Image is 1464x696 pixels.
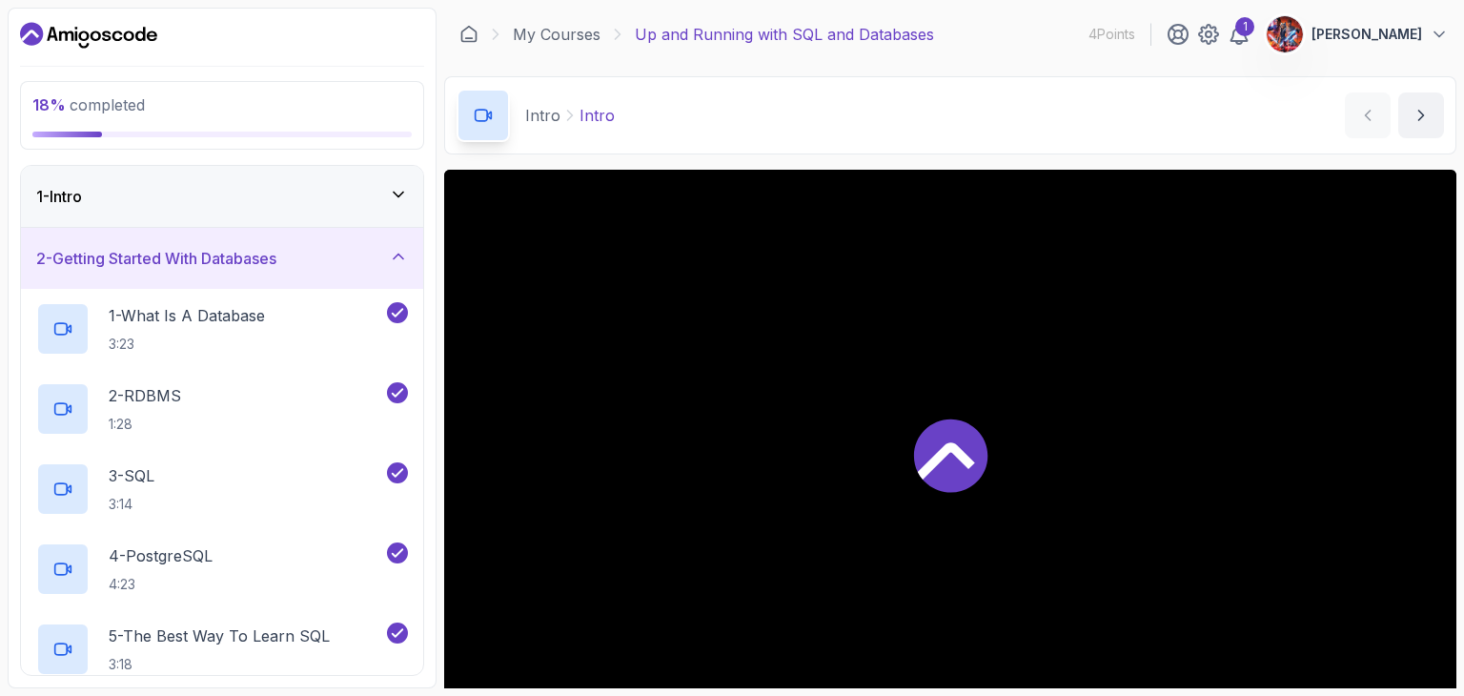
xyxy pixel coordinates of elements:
a: Dashboard [459,25,478,44]
button: user profile image[PERSON_NAME] [1266,15,1449,53]
button: 1-What Is A Database3:23 [36,302,408,356]
button: 1-Intro [21,166,423,227]
a: Dashboard [20,20,157,51]
p: Intro [525,104,560,127]
span: completed [32,95,145,114]
img: user profile image [1267,16,1303,52]
p: 4 - PostgreSQL [109,544,213,567]
h3: 1 - Intro [36,185,82,208]
button: 2-RDBMS1:28 [36,382,408,436]
p: Intro [579,104,615,127]
p: 3:23 [109,335,265,354]
p: 1 - What Is A Database [109,304,265,327]
p: 2 - RDBMS [109,384,181,407]
button: next content [1398,92,1444,138]
a: My Courses [513,23,600,46]
p: 3:14 [109,495,154,514]
p: 4 Points [1088,25,1135,44]
p: 5 - The Best Way To Learn SQL [109,624,330,647]
a: 1 [1228,23,1250,46]
p: 3 - SQL [109,464,154,487]
button: 3-SQL3:14 [36,462,408,516]
p: 3:18 [109,655,330,674]
p: Up and Running with SQL and Databases [635,23,934,46]
div: 1 [1235,17,1254,36]
button: 2-Getting Started With Databases [21,228,423,289]
button: previous content [1345,92,1391,138]
button: 5-The Best Way To Learn SQL3:18 [36,623,408,676]
p: 1:28 [109,415,181,434]
p: 4:23 [109,575,213,594]
p: [PERSON_NAME] [1311,25,1422,44]
button: 4-PostgreSQL4:23 [36,542,408,596]
span: 18 % [32,95,66,114]
h3: 2 - Getting Started With Databases [36,247,276,270]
